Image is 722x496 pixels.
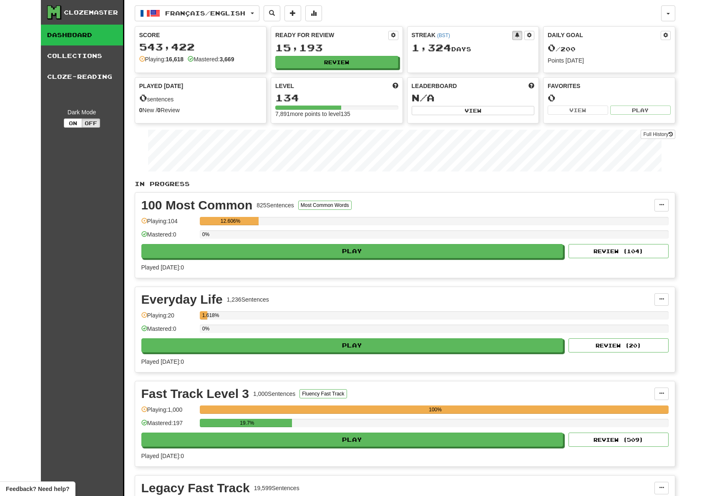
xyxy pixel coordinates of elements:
[412,106,535,115] button: View
[166,56,184,63] strong: 16,618
[6,485,69,493] span: Open feedback widget
[257,201,294,209] div: 825 Sentences
[569,338,669,352] button: Review (20)
[548,106,608,115] button: View
[275,82,294,90] span: Level
[141,230,196,244] div: Mastered: 0
[188,55,234,63] div: Mastered:
[202,217,259,225] div: 12.606%
[528,82,534,90] span: This week in points, UTC
[569,244,669,258] button: Review (104)
[412,31,513,39] div: Streak
[141,293,223,306] div: Everyday Life
[141,264,184,271] span: Played [DATE]: 0
[141,325,196,338] div: Mastered: 0
[141,358,184,365] span: Played [DATE]: 0
[82,118,100,128] button: Off
[202,405,669,414] div: 100%
[41,45,123,66] a: Collections
[139,93,262,103] div: sentences
[139,107,143,113] strong: 0
[299,389,347,398] button: Fluency Fast Track
[227,295,269,304] div: 1,236 Sentences
[41,66,123,87] a: Cloze-Reading
[254,484,299,492] div: 19,599 Sentences
[264,5,280,21] button: Search sentences
[157,107,161,113] strong: 0
[141,388,249,400] div: Fast Track Level 3
[412,42,451,53] span: 1,324
[641,130,675,139] a: Full History
[139,82,184,90] span: Played [DATE]
[139,31,262,39] div: Score
[141,244,564,258] button: Play
[141,199,253,211] div: 100 Most Common
[141,338,564,352] button: Play
[202,311,207,320] div: 1.618%
[139,92,147,103] span: 0
[202,419,292,427] div: 19.7%
[141,453,184,459] span: Played [DATE]: 0
[139,42,262,52] div: 543,422
[64,8,118,17] div: Clozemaster
[548,82,671,90] div: Favorites
[141,311,196,325] div: Playing: 20
[548,93,671,103] div: 0
[412,43,535,53] div: Day s
[139,106,262,114] div: New / Review
[392,82,398,90] span: Score more points to level up
[135,180,675,188] p: In Progress
[141,419,196,433] div: Mastered: 197
[275,93,398,103] div: 134
[412,82,457,90] span: Leaderboard
[548,42,556,53] span: 0
[275,110,398,118] div: 7,891 more points to level 135
[610,106,671,115] button: Play
[141,482,250,494] div: Legacy Fast Track
[275,43,398,53] div: 15,193
[165,10,245,17] span: Français / English
[548,45,576,53] span: / 200
[141,405,196,419] div: Playing: 1,000
[139,55,184,63] div: Playing:
[141,217,196,231] div: Playing: 104
[47,108,117,116] div: Dark Mode
[305,5,322,21] button: More stats
[64,118,82,128] button: On
[569,433,669,447] button: Review (509)
[437,33,450,38] a: (BST)
[275,31,388,39] div: Ready for Review
[298,201,352,210] button: Most Common Words
[253,390,295,398] div: 1,000 Sentences
[284,5,301,21] button: Add sentence to collection
[41,25,123,45] a: Dashboard
[548,31,661,40] div: Daily Goal
[219,56,234,63] strong: 3,669
[135,5,259,21] button: Français/English
[548,56,671,65] div: Points [DATE]
[141,433,564,447] button: Play
[412,92,435,103] span: N/A
[275,56,398,68] button: Review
